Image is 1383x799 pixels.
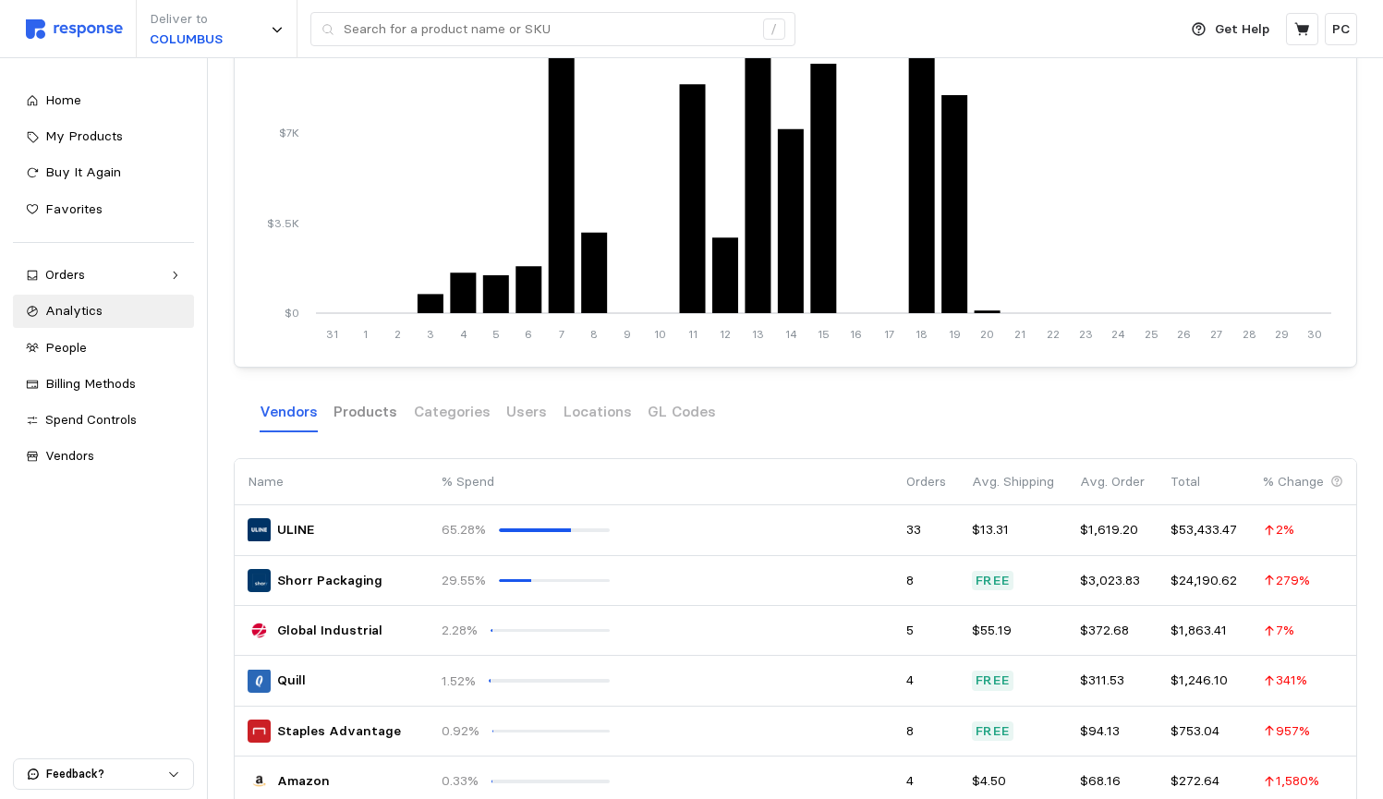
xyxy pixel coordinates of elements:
[763,18,785,41] div: /
[623,327,630,341] tspan: 9
[558,327,564,341] tspan: 7
[442,771,479,791] div: 0.33%
[972,520,1054,540] p: $13.31
[1080,771,1145,792] p: $68.16
[248,472,416,492] p: Name
[13,368,194,401] a: Billing Methods
[1215,19,1269,40] p: Get Help
[590,327,598,341] tspan: 8
[45,127,123,144] span: My Products
[150,9,223,30] p: Deliver to
[980,327,994,341] tspan: 20
[442,721,479,741] div: 0.92%
[277,571,382,591] p: Shorr Packaging
[1263,671,1307,691] p: 341 %
[972,472,1054,492] p: Avg. Shipping
[506,400,547,423] p: Users
[883,327,893,341] tspan: 17
[906,520,946,540] p: 33
[362,327,367,341] tspan: 1
[1080,472,1145,492] p: Avg. Order
[277,621,382,641] p: Global Industrial
[279,127,299,140] tspan: $7K
[285,307,299,321] tspan: $0
[334,400,397,423] p: Products
[1080,671,1145,691] p: $311.53
[1263,771,1319,792] p: 1,580 %
[150,30,223,50] p: COLUMBUS
[13,193,194,226] a: Favorites
[45,163,121,180] span: Buy It Again
[1177,327,1191,341] tspan: 26
[1171,520,1237,540] p: $53,433.47
[1171,472,1237,492] p: Total
[906,721,946,742] p: 8
[1080,721,1145,742] p: $94.13
[906,671,946,691] p: 4
[45,302,103,319] span: Analytics
[818,327,830,341] tspan: 15
[13,295,194,328] a: Analytics
[1263,520,1294,540] p: 2 %
[442,571,486,590] div: 29.55%
[442,472,610,492] p: % Spend
[1263,571,1310,591] p: 279 %
[1307,327,1322,341] tspan: 30
[277,671,306,691] p: Quill
[277,771,330,792] p: Amazon
[1171,621,1237,641] p: $1,863.41
[1171,721,1237,742] p: $753.04
[906,472,946,492] p: Orders
[906,571,946,591] p: 8
[1014,327,1025,341] tspan: 21
[906,771,946,792] p: 4
[442,621,478,640] div: 2.28%
[976,571,1011,591] p: Free
[45,339,87,356] span: People
[260,400,318,423] p: Vendors
[45,411,137,428] span: Spend Controls
[45,91,81,108] span: Home
[326,327,338,341] tspan: 31
[442,672,476,691] div: 1.52%
[906,621,946,641] p: 5
[1078,327,1092,341] tspan: 23
[344,13,753,46] input: Search for a product name or SKU
[45,265,162,285] div: Orders
[687,327,697,341] tspan: 11
[13,120,194,153] a: My Products
[976,671,1011,691] p: Free
[45,375,136,392] span: Billing Methods
[1171,671,1237,691] p: $1,246.10
[45,200,103,217] span: Favorites
[784,327,796,341] tspan: 14
[1263,621,1294,641] p: 7 %
[46,766,167,782] p: Feedback?
[1111,327,1125,341] tspan: 24
[564,400,632,423] p: Locations
[850,327,862,341] tspan: 16
[26,19,123,39] img: svg%3e
[653,327,665,341] tspan: 10
[1210,327,1222,341] tspan: 27
[1181,12,1280,47] button: Get Help
[442,520,486,539] div: 65.28%
[1263,721,1310,742] p: 957 %
[45,447,94,464] span: Vendors
[267,216,299,230] tspan: $3.5K
[1242,327,1256,341] tspan: 28
[13,440,194,473] a: Vendors
[720,327,731,341] tspan: 12
[1144,327,1158,341] tspan: 25
[1171,771,1237,792] p: $272.64
[394,327,401,341] tspan: 2
[1325,13,1357,45] button: PC
[13,259,194,292] a: Orders
[752,327,764,341] tspan: 13
[1046,327,1059,341] tspan: 22
[414,400,491,423] p: Categories
[648,400,716,423] p: GL Codes
[1275,327,1289,341] tspan: 29
[972,621,1054,641] p: $55.19
[1263,472,1324,492] p: % Change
